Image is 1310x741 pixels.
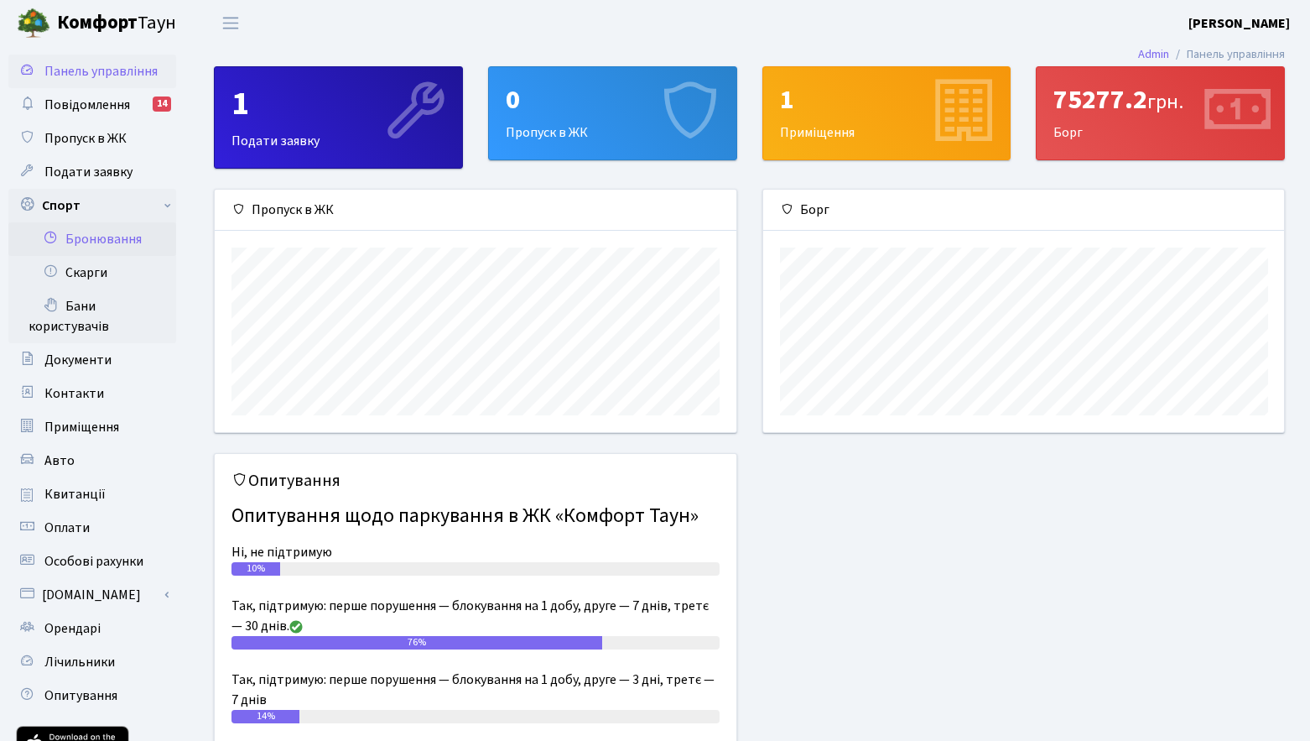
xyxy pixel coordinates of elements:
a: Квитанції [8,477,176,511]
a: Оплати [8,511,176,545]
div: 1 [231,84,445,124]
a: Скарги [8,256,176,290]
nav: breadcrumb [1113,37,1310,72]
div: Борг [1037,67,1284,159]
a: Авто [8,444,176,477]
a: Приміщення [8,410,176,444]
h5: Опитування [231,471,720,491]
div: 14 [153,97,171,112]
b: Комфорт [57,9,138,36]
div: 10% [231,562,280,576]
a: 0Пропуск в ЖК [488,66,737,160]
span: Особові рахунки [44,552,143,571]
h4: Опитування щодо паркування в ЖК «Комфорт Таун» [231,498,720,535]
a: [DOMAIN_NAME] [8,578,176,612]
a: 1Приміщення [762,66,1011,160]
span: Документи [44,351,112,369]
div: 1 [780,84,994,116]
div: Приміщення [763,67,1011,159]
a: Пропуск в ЖК [8,122,176,155]
span: Орендарі [44,619,101,638]
div: Подати заявку [215,67,462,168]
a: [PERSON_NAME] [1188,13,1290,34]
span: грн. [1147,87,1183,117]
a: Повідомлення14 [8,88,176,122]
span: Пропуск в ЖК [44,129,127,148]
div: 0 [506,84,720,116]
a: Лічильники [8,645,176,679]
a: Опитування [8,679,176,712]
b: [PERSON_NAME] [1188,14,1290,33]
span: Панель управління [44,62,158,81]
div: 76% [231,636,602,650]
a: Admin [1138,45,1169,63]
div: Пропуск в ЖК [215,190,736,231]
div: Так, підтримую: перше порушення — блокування на 1 добу, друге — 3 дні, третє — 7 днів [231,670,720,710]
span: Контакти [44,384,104,403]
img: logo.png [17,7,50,40]
a: Подати заявку [8,155,176,189]
span: Повідомлення [44,96,130,114]
a: Особові рахунки [8,545,176,578]
span: Квитанції [44,485,106,504]
div: Борг [763,190,1285,231]
span: Оплати [44,519,90,537]
span: Подати заявку [44,163,133,181]
span: Опитування [44,686,117,705]
li: Панель управління [1169,45,1285,64]
a: Панель управління [8,55,176,88]
button: Переключити навігацію [210,9,252,37]
div: 14% [231,710,299,723]
a: Орендарі [8,612,176,645]
span: Приміщення [44,418,119,436]
div: 75277.2 [1053,84,1267,116]
span: Таун [57,9,176,38]
div: Пропуск в ЖК [489,67,736,159]
a: Спорт [8,189,176,222]
div: Так, підтримую: перше порушення — блокування на 1 добу, друге — 7 днів, третє — 30 днів. [231,596,720,636]
span: Лічильники [44,653,115,671]
a: Документи [8,343,176,377]
a: Контакти [8,377,176,410]
a: 1Подати заявку [214,66,463,169]
a: Бронювання [8,222,176,256]
a: Бани користувачів [8,290,176,343]
div: Ні, не підтримую [231,542,720,562]
span: Авто [44,451,75,470]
